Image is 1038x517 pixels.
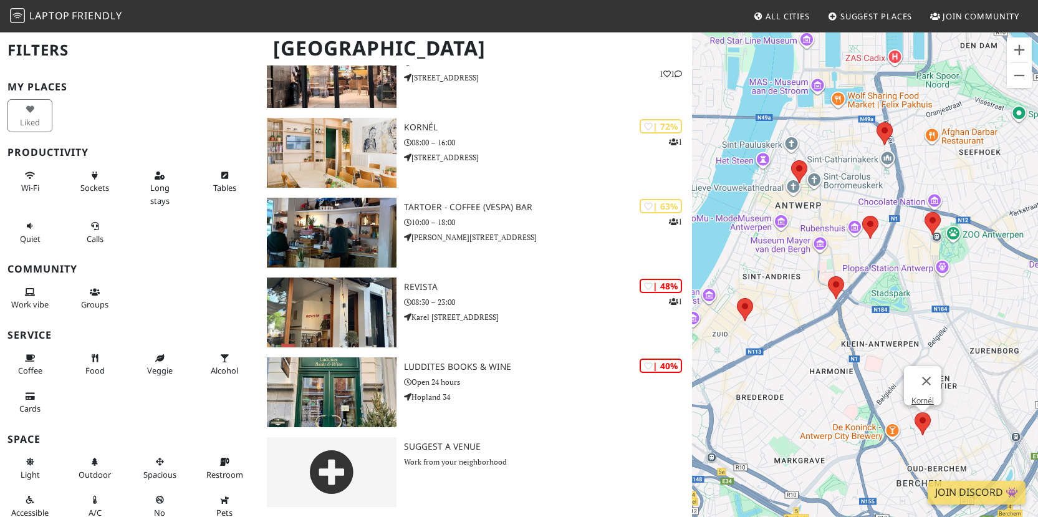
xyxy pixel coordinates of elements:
[259,357,692,427] a: Luddites Books & Wine | 40% Luddites Books & Wine Open 24 hours Hopland 34
[7,348,52,381] button: Coffee
[267,437,396,507] img: gray-place-d2bdb4477600e061c01bd816cc0f2ef0cfcb1ca9e3ad78868dd16fb2af073a21.png
[911,396,934,405] a: Kornél
[7,433,252,445] h3: Space
[202,452,247,485] button: Restroom
[137,165,182,211] button: Long stays
[748,5,815,27] a: All Cities
[267,198,396,268] img: Tartoer - Coffee (Vespa) Bar
[7,216,52,249] button: Quiet
[1007,37,1032,62] button: Zoom in
[404,216,693,228] p: 10:00 – 18:00
[640,199,682,213] div: | 63%
[404,282,693,292] h3: Revista
[263,31,690,65] h1: [GEOGRAPHIC_DATA]
[766,11,810,22] span: All Cities
[259,198,692,268] a: Tartoer - Coffee (Vespa) Bar | 63% 1 Tartoer - Coffee (Vespa) Bar 10:00 – 18:00 [PERSON_NAME][STR...
[1007,63,1032,88] button: Zoom out
[87,233,103,244] span: Video/audio calls
[85,365,105,376] span: Food
[259,437,692,507] a: Suggest a Venue Work from your neighborhood
[72,216,117,249] button: Calls
[928,481,1026,505] a: Join Discord 👾
[79,469,111,480] span: Outdoor area
[404,202,693,213] h3: Tartoer - Coffee (Vespa) Bar
[404,391,693,403] p: Hopland 34
[7,263,252,275] h3: Community
[80,182,109,193] span: Power sockets
[81,299,108,310] span: Group tables
[925,5,1024,27] a: Join Community
[213,182,236,193] span: Work-friendly tables
[72,452,117,485] button: Outdoor
[7,165,52,198] button: Wi-Fi
[211,365,238,376] span: Alcohol
[669,296,682,307] p: 1
[404,442,693,452] h3: Suggest a Venue
[21,469,40,480] span: Natural light
[840,11,913,22] span: Suggest Places
[29,9,70,22] span: Laptop
[18,365,42,376] span: Coffee
[202,165,247,198] button: Tables
[150,182,170,206] span: Long stays
[267,357,396,427] img: Luddites Books & Wine
[823,5,918,27] a: Suggest Places
[669,136,682,148] p: 1
[404,362,693,372] h3: Luddites Books & Wine
[137,452,182,485] button: Spacious
[267,118,396,188] img: Kornél
[404,311,693,323] p: Karel [STREET_ADDRESS]
[72,282,117,315] button: Groups
[404,122,693,133] h3: Kornél
[7,147,252,158] h3: Productivity
[911,366,941,396] button: Close
[640,279,682,293] div: | 48%
[202,348,247,381] button: Alcohol
[10,8,25,23] img: LaptopFriendly
[143,469,176,480] span: Spacious
[259,278,692,347] a: Revista | 48% 1 Revista 08:30 – 23:00 Karel [STREET_ADDRESS]
[21,182,39,193] span: Stable Wi-Fi
[404,137,693,148] p: 08:00 – 16:00
[640,359,682,373] div: | 40%
[11,299,49,310] span: People working
[259,118,692,188] a: Kornél | 72% 1 Kornél 08:00 – 16:00 [STREET_ADDRESS]
[404,376,693,388] p: Open 24 hours
[669,216,682,228] p: 1
[7,282,52,315] button: Work vibe
[7,386,52,419] button: Cards
[72,165,117,198] button: Sockets
[7,329,252,341] h3: Service
[404,456,693,468] p: Work from your neighborhood
[72,9,122,22] span: Friendly
[7,452,52,485] button: Light
[10,6,122,27] a: LaptopFriendly LaptopFriendly
[640,119,682,133] div: | 72%
[72,348,117,381] button: Food
[19,403,41,414] span: Credit cards
[7,31,252,69] h2: Filters
[7,81,252,93] h3: My Places
[404,152,693,163] p: [STREET_ADDRESS]
[404,231,693,243] p: [PERSON_NAME][STREET_ADDRESS]
[20,233,41,244] span: Quiet
[404,296,693,308] p: 08:30 – 23:00
[137,348,182,381] button: Veggie
[943,11,1019,22] span: Join Community
[147,365,173,376] span: Veggie
[267,278,396,347] img: Revista
[206,469,243,480] span: Restroom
